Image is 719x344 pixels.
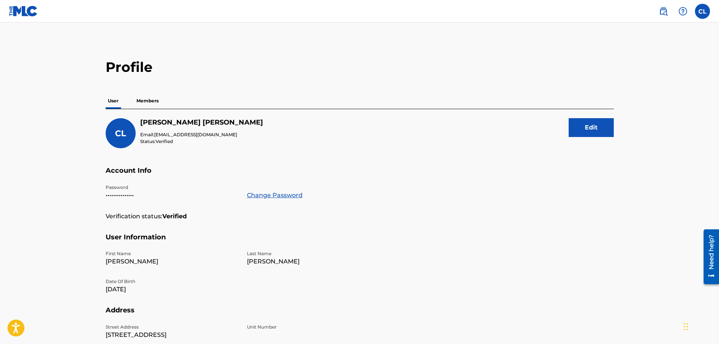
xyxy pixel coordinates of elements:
[106,184,238,191] p: Password
[681,308,719,344] iframe: Chat Widget
[115,128,126,139] span: CL
[162,212,187,221] strong: Verified
[106,250,238,257] p: First Name
[106,306,614,324] h5: Address
[106,285,238,294] p: [DATE]
[106,257,238,266] p: [PERSON_NAME]
[106,324,238,330] p: Street Address
[678,7,687,16] img: help
[247,250,379,257] p: Last Name
[106,330,238,339] p: [STREET_ADDRESS]
[247,191,303,200] a: Change Password
[106,166,614,184] h5: Account Info
[134,93,161,109] p: Members
[106,212,162,221] p: Verification status:
[698,227,719,287] iframe: Resource Center
[106,191,238,200] p: •••••••••••••••
[140,131,263,138] p: Email:
[695,4,710,19] div: User Menu
[140,118,263,127] h5: Colin Lewallen
[656,4,671,19] a: Public Search
[9,6,38,17] img: MLC Logo
[569,118,614,137] button: Edit
[247,324,379,330] p: Unit Number
[684,315,688,338] div: Drag
[106,59,614,76] h2: Profile
[140,138,263,145] p: Status:
[106,93,121,109] p: User
[154,132,237,137] span: [EMAIL_ADDRESS][DOMAIN_NAME]
[106,233,614,251] h5: User Information
[659,7,668,16] img: search
[106,278,238,285] p: Date Of Birth
[247,257,379,266] p: [PERSON_NAME]
[675,4,690,19] div: Help
[156,139,173,144] span: Verified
